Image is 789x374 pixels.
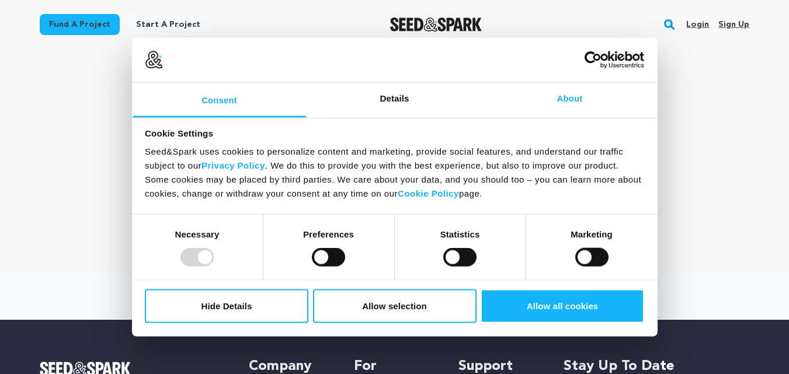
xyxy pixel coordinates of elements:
[175,229,220,239] strong: Necessary
[307,83,482,118] a: Details
[313,289,477,323] button: Allow selection
[127,14,210,35] a: Start a project
[390,18,482,32] img: Seed&Spark Logo Dark Mode
[390,18,482,32] a: Seed&Spark Homepage
[145,51,163,69] img: logo
[303,229,354,239] strong: Preferences
[398,188,459,198] a: Cookie Policy
[132,83,307,118] a: Consent
[542,51,644,69] a: Usercentrics Cookiebot - opens in a new window
[440,229,480,239] strong: Statistics
[40,14,120,35] a: Fund a project
[481,289,644,323] button: Allow all cookies
[482,83,658,118] a: About
[145,126,644,140] div: Cookie Settings
[145,289,308,323] button: Hide Details
[145,145,644,201] div: Seed&Spark uses cookies to personalize content and marketing, provide social features, and unders...
[686,15,709,34] a: Login
[571,229,613,239] strong: Marketing
[718,15,749,34] a: Sign up
[201,160,265,170] a: Privacy Policy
